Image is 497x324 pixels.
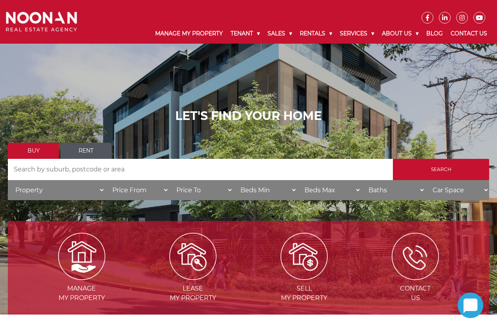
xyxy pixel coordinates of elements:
[447,24,491,44] a: Contact Us
[361,284,470,303] span: Contact Us
[138,284,248,303] span: Lease my Property
[264,24,296,44] a: Sales
[169,233,216,280] img: Lease my property
[6,12,77,31] img: Noonan Real Estate Agency
[378,24,422,44] a: About Us
[422,24,447,44] a: Blog
[8,109,489,123] h1: LET'S FIND YOUR HOME
[249,284,359,303] span: Sell my Property
[8,143,59,159] a: Buy
[296,24,336,44] a: Rentals
[336,24,378,44] a: Services
[227,24,264,44] a: Tenant
[393,159,489,180] input: Search
[138,252,248,302] a: Leasemy Property
[58,233,105,280] img: Manage my Property
[392,233,439,280] img: ICONS
[249,252,359,302] a: Sellmy Property
[8,159,393,180] input: Search by suburb, postcode or area
[281,233,328,280] img: Sell my property
[361,252,470,302] a: ContactUs
[61,143,112,159] a: Rent
[27,284,136,303] span: Manage my Property
[27,252,136,302] a: Managemy Property
[151,24,227,44] a: Manage My Property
